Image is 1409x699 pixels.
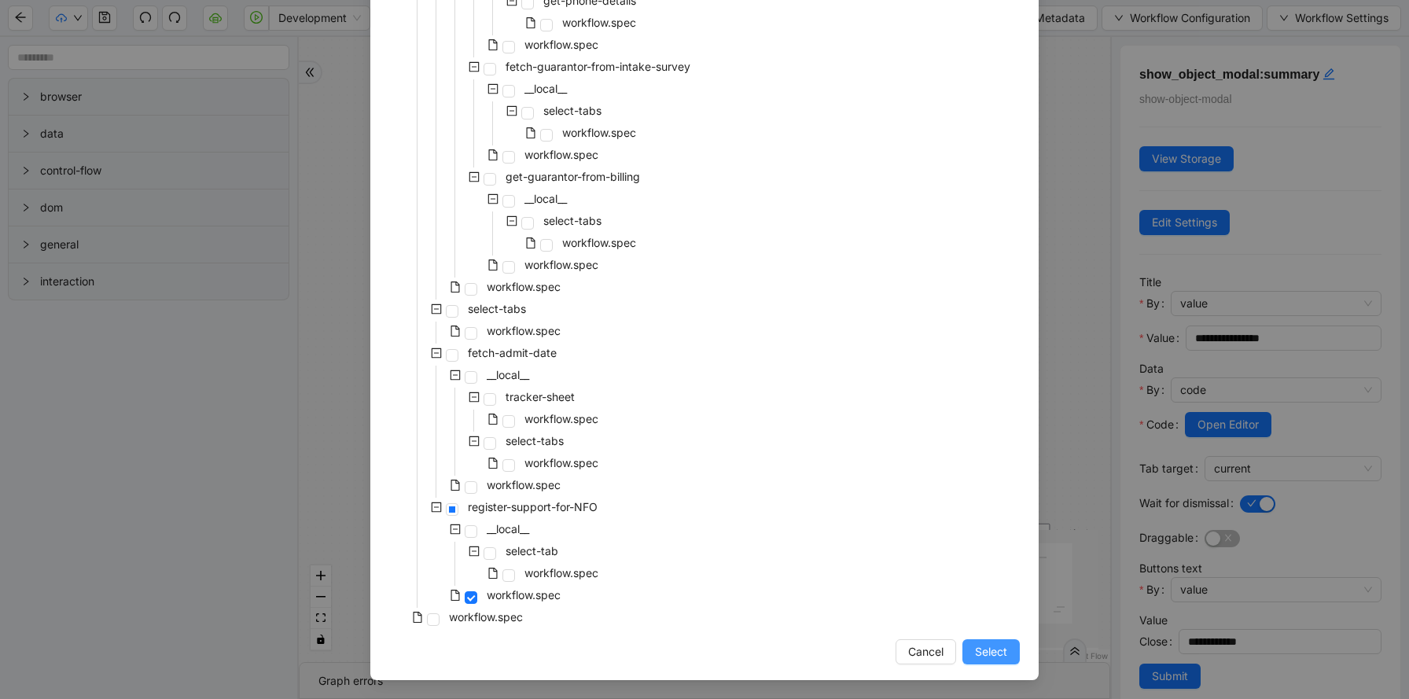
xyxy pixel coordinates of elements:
span: minus-square [469,392,480,403]
span: __local__ [484,366,532,384]
span: file [487,259,498,270]
span: __local__ [524,192,567,205]
span: workflow.spec [487,280,561,293]
span: file [487,568,498,579]
span: select-tabs [465,300,529,318]
span: minus-square [506,105,517,116]
span: file [525,237,536,248]
span: select-tabs [502,432,567,451]
span: select-tabs [540,101,605,120]
span: workflow.spec [487,478,561,491]
span: file [525,127,536,138]
span: workflow.spec [521,35,601,54]
span: __local__ [521,79,570,98]
span: workflow.spec [524,148,598,161]
span: workflow.spec [524,456,598,469]
span: workflow.spec [521,410,601,429]
span: workflow.spec [521,564,601,583]
span: minus-square [450,524,461,535]
span: workflow.spec [559,13,639,32]
span: Select [975,643,1007,660]
span: Cancel [908,643,944,660]
span: tracker-sheet [502,388,578,407]
span: minus-square [469,546,480,557]
span: workflow.spec [484,278,564,296]
span: workflow.spec [521,256,601,274]
span: select-tabs [543,104,601,117]
span: fetch-guarantor-from-intake-survey [502,57,693,76]
span: minus-square [469,171,480,182]
span: __local__ [487,368,529,381]
span: minus-square [469,436,480,447]
span: register-support-for-NFO [468,500,598,513]
span: workflow.spec [562,16,636,29]
span: file [450,281,461,292]
span: select-tab [502,542,561,561]
span: __local__ [521,189,570,208]
span: get-guarantor-from-billing [502,167,643,186]
span: workflow.spec [562,236,636,249]
span: file [487,39,498,50]
span: workflow.spec [524,566,598,579]
span: register-support-for-NFO [465,498,601,517]
span: minus-square [469,61,480,72]
span: workflow.spec [484,476,564,495]
span: file [525,17,536,28]
span: file [412,612,423,623]
span: __local__ [524,82,567,95]
span: __local__ [484,520,532,539]
span: select-tabs [543,214,601,227]
span: select-tabs [506,434,564,447]
span: workflow.spec [487,588,561,602]
span: workflow.spec [484,322,564,340]
span: fetch-admit-date [468,346,557,359]
span: minus-square [506,215,517,226]
span: file [450,480,461,491]
span: fetch-guarantor-from-intake-survey [506,60,690,73]
button: Cancel [896,639,956,664]
span: get-guarantor-from-billing [506,170,640,183]
span: file [487,414,498,425]
span: minus-square [487,83,498,94]
span: minus-square [450,370,461,381]
span: workflow.spec [524,38,598,51]
span: workflow.spec [487,324,561,337]
span: minus-square [431,304,442,315]
span: tracker-sheet [506,390,575,403]
span: fetch-admit-date [465,344,560,362]
span: __local__ [487,522,529,535]
span: workflow.spec [521,454,601,473]
span: select-tabs [540,212,605,230]
span: workflow.spec [446,608,526,627]
button: Select [962,639,1020,664]
span: workflow.spec [524,258,598,271]
span: file [450,590,461,601]
span: minus-square [431,502,442,513]
span: workflow.spec [524,412,598,425]
span: workflow.spec [449,610,523,624]
span: select-tabs [468,302,526,315]
span: select-tab [506,544,558,557]
span: workflow.spec [484,586,564,605]
span: minus-square [431,348,442,359]
span: file [450,326,461,337]
span: workflow.spec [521,145,601,164]
span: workflow.spec [562,126,636,139]
span: workflow.spec [559,123,639,142]
span: minus-square [487,193,498,204]
span: workflow.spec [559,234,639,252]
span: file [487,149,498,160]
span: file [487,458,498,469]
